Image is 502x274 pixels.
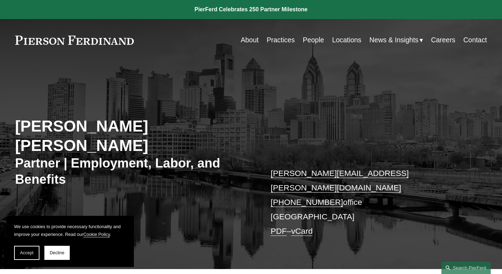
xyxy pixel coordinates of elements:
a: folder dropdown [370,33,423,47]
a: Locations [332,33,361,47]
p: We use cookies to provide necessary functionality and improve your experience. Read our . [14,223,127,239]
a: Practices [267,33,295,47]
a: Search this site [441,262,491,274]
h2: [PERSON_NAME] [PERSON_NAME] [15,117,251,155]
section: Cookie banner [7,216,134,267]
a: PDF [271,226,287,236]
span: Accept [20,250,33,255]
span: Decline [50,250,64,255]
a: People [303,33,324,47]
a: Contact [463,33,487,47]
button: Decline [44,246,70,260]
a: About [241,33,259,47]
a: vCard [291,226,313,236]
a: [PERSON_NAME][EMAIL_ADDRESS][PERSON_NAME][DOMAIN_NAME] [271,169,409,192]
a: Careers [431,33,455,47]
p: office [GEOGRAPHIC_DATA] – [271,166,467,239]
span: News & Insights [370,34,419,46]
a: [PHONE_NUMBER] [271,197,343,207]
a: Cookie Policy [83,232,110,237]
button: Accept [14,246,39,260]
h3: Partner | Employment, Labor, and Benefits [15,155,251,187]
